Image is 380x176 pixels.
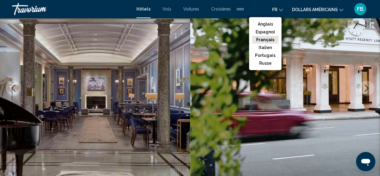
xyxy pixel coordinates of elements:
[259,45,272,50] font: italien
[258,22,273,26] font: Anglais
[352,3,368,15] button: Menu utilisateur
[237,4,244,14] button: Éléments de navigation supplémentaires
[259,61,272,66] font: russe
[6,81,21,96] button: Previous image
[359,81,374,96] button: Next image
[256,29,275,34] font: Espagnol
[12,3,130,15] a: Travorium
[252,51,278,59] button: Portugais
[256,37,274,42] font: Français
[252,36,278,44] button: Français
[163,7,171,11] a: Vols
[356,152,375,171] iframe: Bouton de lancement de la fenêtre de messagerie
[136,7,150,11] a: Hôtels
[252,44,278,51] button: italien
[272,5,283,14] button: Changer de langue
[183,7,199,11] a: Voitures
[255,53,275,58] font: Portugais
[272,7,277,12] font: fr
[252,28,278,36] button: Espagnol
[252,59,278,67] button: russe
[357,6,363,12] font: FB
[292,5,343,14] button: Changer de devise
[292,7,338,12] font: dollars américains
[252,20,278,28] button: Anglais
[211,7,231,11] a: Croisières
